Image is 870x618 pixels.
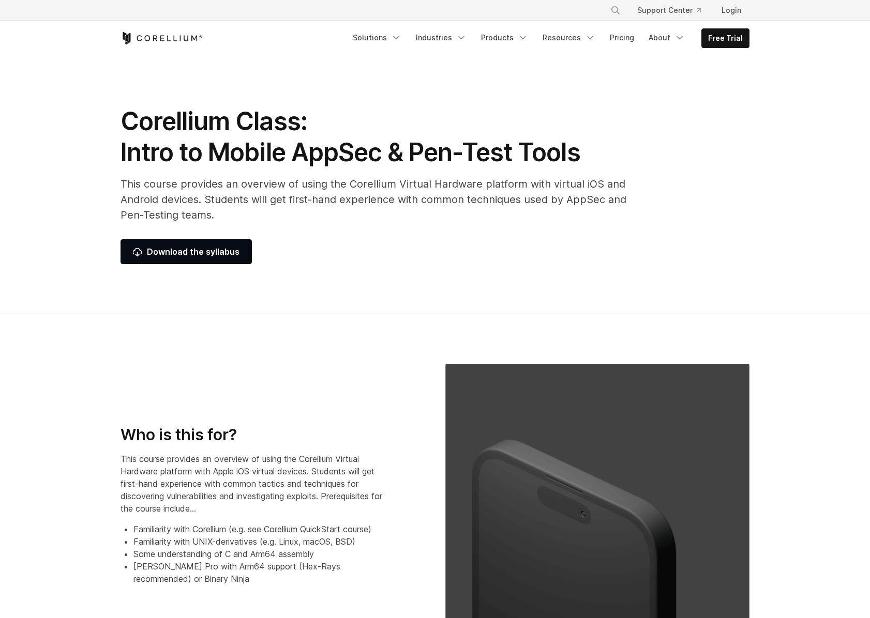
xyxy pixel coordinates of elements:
[713,1,749,20] a: Login
[121,32,203,44] a: Corellium Home
[347,28,408,47] a: Solutions
[536,28,602,47] a: Resources
[604,28,640,47] a: Pricing
[121,453,385,515] p: This course provides an overview of using the Corellium Virtual Hardware platform with Apple iOS ...
[475,28,534,47] a: Products
[410,28,473,47] a: Industries
[121,106,638,168] h1: Corellium Class: Intro to Mobile AppSec & Pen-Test Tools
[133,548,385,560] li: Some understanding of C and Arm64 assembly
[133,523,385,535] li: Familiarity with Corellium (e.g. see Corellium QuickStart course)
[606,1,625,20] button: Search
[347,28,749,48] div: Navigation Menu
[133,535,385,548] li: Familiarity with UNIX-derivatives (e.g. Linux, macOS, BSD)
[133,245,239,258] span: Download the syllabus
[121,425,385,445] h3: Who is this for?
[598,1,749,20] div: Navigation Menu
[642,28,691,47] a: About
[133,560,385,585] li: [PERSON_NAME] Pro with Arm64 support (Hex-Rays recommended) or Binary Ninja
[702,29,749,48] a: Free Trial
[629,1,709,20] a: Support Center
[121,176,638,223] p: This course provides an overview of using the Corellium Virtual Hardware platform with virtual iO...
[121,239,252,264] a: Download the syllabus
